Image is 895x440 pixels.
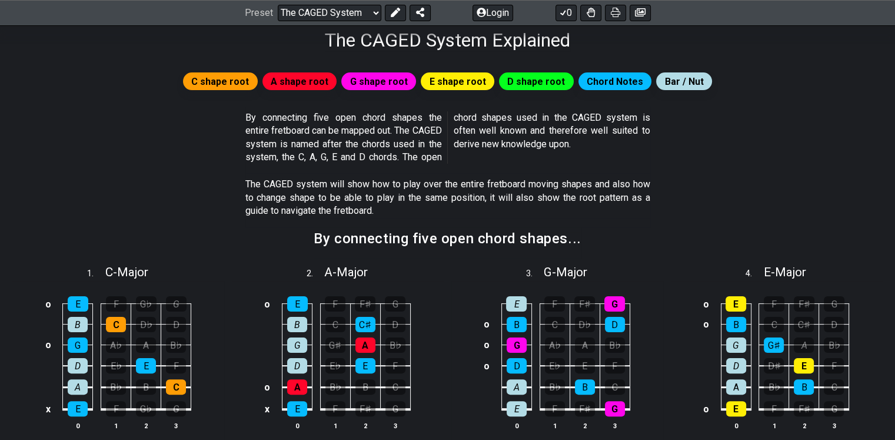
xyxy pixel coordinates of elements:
div: F [325,296,345,312]
div: E [68,296,88,312]
div: G♭ [136,401,156,416]
div: G [507,338,527,353]
span: 4 . [746,267,763,280]
div: G [824,296,844,312]
div: B [287,317,307,332]
div: B♭ [764,379,784,395]
th: 0 [501,419,531,432]
button: Edit Preset [385,5,406,21]
td: o [41,294,55,315]
div: G [287,338,307,353]
th: 3 [380,419,410,432]
span: Preset [245,8,273,19]
div: D [605,317,625,332]
div: F♯ [575,401,595,416]
td: o [41,335,55,355]
button: Login [473,5,513,21]
button: Toggle Dexterity for all fretkits [580,5,601,21]
div: F♯ [794,296,814,312]
td: o [699,294,713,315]
div: D♭ [136,317,156,332]
div: E [506,296,527,312]
div: B♭ [824,338,844,353]
div: A♭ [545,338,565,353]
div: E [287,401,307,416]
span: G - Major [544,265,587,279]
span: 1 . [87,267,105,280]
th: 0 [282,419,312,432]
div: F♯ [794,401,814,416]
th: 3 [161,419,191,432]
th: 0 [721,419,751,432]
div: E♭ [545,358,565,373]
div: F [544,296,565,312]
th: 2 [350,419,380,432]
td: o [699,398,713,420]
div: D [726,358,746,373]
div: A [794,338,814,353]
span: Chord Notes [587,73,643,90]
select: Preset [278,5,381,21]
span: 3 . [525,267,543,280]
th: 2 [789,419,819,432]
th: 1 [759,419,789,432]
div: A [136,338,156,353]
span: A - Major [324,265,368,279]
div: A♭ [106,338,126,353]
div: B [355,379,375,395]
div: G [385,401,405,416]
div: C [764,317,784,332]
div: B♭ [605,338,625,353]
div: C♯ [794,317,814,332]
div: A [68,379,88,395]
div: F♯ [355,401,375,416]
div: D [287,358,307,373]
span: 2 . [307,267,324,280]
th: 1 [540,419,570,432]
span: A shape root [271,73,328,90]
td: o [480,314,494,335]
div: E [794,358,814,373]
div: A [287,379,307,395]
div: B [68,317,88,332]
div: E [68,401,88,416]
th: 2 [131,419,161,432]
td: o [699,314,713,335]
p: By connecting five open chord shapes the entire fretboard can be mapped out. The CAGED system is ... [245,111,650,164]
button: 0 [555,5,577,21]
span: Bar / Nut [665,73,704,90]
h1: The CAGED System Explained [325,29,570,51]
span: G shape root [350,73,408,90]
div: D [507,358,527,373]
div: D [68,358,88,373]
div: B [726,317,746,332]
div: E♭ [106,358,126,373]
div: F [385,358,405,373]
div: B♭ [166,338,186,353]
div: F [764,401,784,416]
div: C [545,317,565,332]
div: F [166,358,186,373]
div: B [507,317,527,332]
div: F [764,296,784,312]
td: x [41,398,55,420]
div: G [385,296,405,312]
div: E [355,358,375,373]
div: C [605,379,625,395]
span: C shape root [191,73,249,90]
div: G [68,338,88,353]
div: B [575,379,595,395]
div: G [166,401,186,416]
div: E [287,296,308,312]
div: D♭ [575,317,595,332]
h2: By connecting five open chord shapes... [314,232,581,245]
div: F [605,358,625,373]
div: D [166,317,186,332]
div: G♯ [764,338,784,353]
div: B♭ [385,338,405,353]
div: C♯ [355,317,375,332]
div: E [575,358,595,373]
div: F [545,401,565,416]
td: o [480,355,494,376]
span: C - Major [105,265,148,279]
